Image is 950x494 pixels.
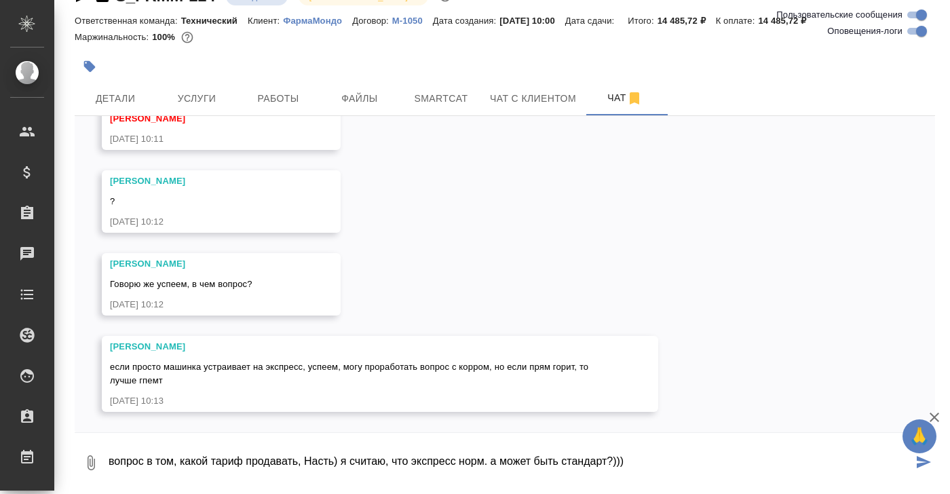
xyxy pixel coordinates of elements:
span: Чат с клиентом [490,90,576,107]
p: [DATE] 10:00 [499,16,565,26]
div: [PERSON_NAME] [110,174,293,188]
p: Дата сдачи: [565,16,617,26]
span: [PERSON_NAME] [110,113,185,123]
p: Итого: [628,16,657,26]
span: если просто машинка устраивает на экспресс, успеем, могу проработать вопрос с корром, но если пря... [110,362,591,385]
p: К оплате: [716,16,759,26]
span: ? [110,196,115,206]
p: ФармаМондо [283,16,352,26]
div: [PERSON_NAME] [110,257,293,271]
div: [DATE] 10:11 [110,132,293,146]
p: Клиент: [248,16,283,26]
a: ФармаМондо [283,14,352,26]
p: М-1050 [392,16,433,26]
p: Маржинальность: [75,32,152,42]
p: Договор: [352,16,392,26]
p: Ответственная команда: [75,16,181,26]
div: [PERSON_NAME] [110,340,611,354]
svg: Отписаться [626,90,643,107]
span: 🙏 [908,422,931,451]
div: [DATE] 10:12 [110,215,293,229]
span: Smartcat [408,90,474,107]
a: М-1050 [392,14,433,26]
span: Пользовательские сообщения [776,8,902,22]
p: 14 485,72 ₽ [758,16,816,26]
span: Работы [246,90,311,107]
span: Говорю же успеем, в чем вопрос? [110,279,252,289]
button: 0.00 RUB; [178,28,196,46]
span: Детали [83,90,148,107]
p: 14 485,72 ₽ [658,16,716,26]
p: Дата создания: [433,16,499,26]
button: 🙏 [902,419,936,453]
p: 100% [152,32,178,42]
button: Добавить тэг [75,52,104,81]
span: Оповещения-логи [827,24,902,38]
p: Технический [181,16,248,26]
span: Услуги [164,90,229,107]
span: Чат [592,90,658,107]
div: [DATE] 10:12 [110,298,293,311]
div: [DATE] 10:13 [110,394,611,408]
span: Файлы [327,90,392,107]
